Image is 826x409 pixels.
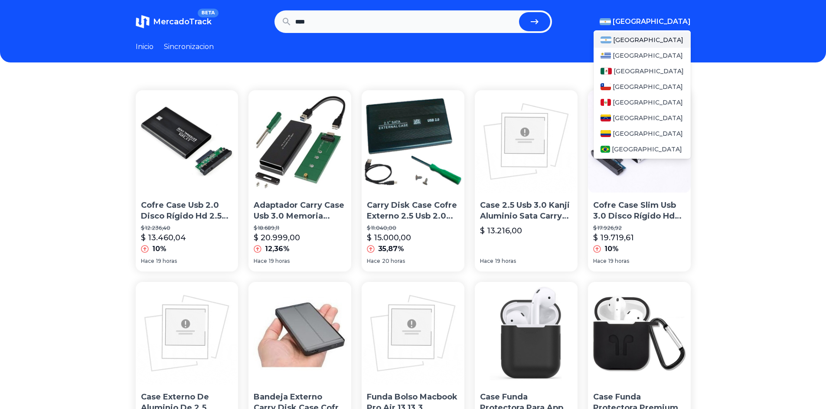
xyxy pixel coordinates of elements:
span: [GEOGRAPHIC_DATA] [613,98,683,107]
a: Peru[GEOGRAPHIC_DATA] [594,95,691,110]
span: Hace [254,258,267,265]
a: Colombia[GEOGRAPHIC_DATA] [594,126,691,141]
span: Hace [367,258,380,265]
a: Carry Disk Case Cofre Externo 2.5 Usb 2.0 Sata Usb BelgranoCarry Disk Case Cofre Externo 2.5 Usb ... [362,90,464,272]
a: Argentina[GEOGRAPHIC_DATA] [594,32,691,48]
span: 19 horas [608,258,629,265]
span: [GEOGRAPHIC_DATA] [613,16,691,27]
img: Venezuela [601,115,611,121]
img: Brasil [601,146,611,153]
span: 19 horas [495,258,516,265]
p: $ 19.719,61 [593,232,634,244]
span: [GEOGRAPHIC_DATA] [613,129,683,138]
span: MercadoTrack [153,17,212,26]
p: Adaptador Carry Case Usb 3.0 Memoria Discos Ssd [PERSON_NAME]2 [254,200,346,222]
a: Mexico[GEOGRAPHIC_DATA] [594,63,691,79]
a: Brasil[GEOGRAPHIC_DATA] [594,141,691,157]
img: Cofre Case Usb 2.0 Disco Rígido Hd 2.5 Sata De Notebook [136,90,238,193]
span: 20 horas [382,258,405,265]
p: $ 12.236,40 [141,225,233,232]
button: [GEOGRAPHIC_DATA] [600,16,691,27]
a: Uruguay[GEOGRAPHIC_DATA] [594,48,691,63]
img: Bandeja Externo Carry Disk Case Cofre 2.5 Sata Usb 2.0 [248,282,351,385]
img: Chile [601,83,611,90]
span: [GEOGRAPHIC_DATA] [613,114,683,122]
span: 19 horas [156,258,177,265]
p: $ 18.689,11 [254,225,346,232]
img: Argentina [601,36,612,43]
a: MercadoTrackBETA [136,15,212,29]
a: Case 2.5 Usb 3.0 Kanji Aluminio Sata Carry EnclosureCase 2.5 Usb 3.0 Kanji Aluminio Sata Carry En... [475,90,578,272]
img: Case 2.5 Usb 3.0 Kanji Aluminio Sata Carry Enclosure [475,90,578,193]
img: Case Funda Protectora Para Apple AirPods Ultra Slim [475,282,578,385]
p: 35,87% [378,244,404,254]
p: $ 15.000,00 [367,232,411,244]
a: Chile[GEOGRAPHIC_DATA] [594,79,691,95]
img: Mexico [601,68,612,75]
img: Case Funda Protectora Premium Para Apple AirPods Con Gancho [588,282,691,385]
p: 10% [152,244,167,254]
a: Venezuela[GEOGRAPHIC_DATA] [594,110,691,126]
span: [GEOGRAPHIC_DATA] [613,51,683,60]
a: Adaptador Carry Case Usb 3.0 Memoria Discos Ssd Ngff M.2Adaptador Carry Case Usb 3.0 Memoria Disc... [248,90,351,272]
img: Uruguay [601,52,611,59]
p: $ 20.999,00 [254,232,300,244]
a: Sincronizacion [164,42,214,52]
p: Cofre Case Slim Usb 3.0 Disco Rígido Hd 2.5 Sata De Notebook [593,200,686,222]
img: Argentina [600,18,611,25]
a: Cofre Case Slim Usb 3.0 Disco Rígido Hd 2.5 Sata De NotebookCofre Case Slim Usb 3.0 Disco Rígido ... [588,90,691,272]
p: $ 17.926,92 [593,225,686,232]
img: Colombia [601,130,611,137]
span: [GEOGRAPHIC_DATA] [614,67,684,75]
img: Cofre Case Slim Usb 3.0 Disco Rígido Hd 2.5 Sata De Notebook [588,90,691,193]
span: BETA [198,9,218,17]
span: [GEOGRAPHIC_DATA] [612,145,682,154]
p: Carry Disk Case Cofre Externo 2.5 Usb 2.0 Sata Usb Belgrano [367,200,459,222]
a: Inicio [136,42,153,52]
p: 10% [604,244,619,254]
p: $ 11.040,00 [367,225,459,232]
p: $ 13.216,00 [480,225,522,237]
p: 12,36% [265,244,290,254]
img: Funda Bolso Macbook Pro Air 13 13.3 Premiun Rigida Tomtoc Con Protección Esquinas Case [362,282,464,385]
img: MercadoTrack [136,15,150,29]
img: Carry Disk Case Cofre Externo 2.5 Usb 2.0 Sata Usb Belgrano [362,90,464,193]
img: Case Externo De Aluminio De 2.5 Pulgadas Para Discos Sata Usb 3.0 De Notebook [136,282,238,385]
span: [GEOGRAPHIC_DATA] [613,82,683,91]
img: Adaptador Carry Case Usb 3.0 Memoria Discos Ssd Ngff M.2 [248,90,351,193]
p: Case 2.5 Usb 3.0 Kanji Aluminio Sata Carry Enclosure [480,200,572,222]
span: Hace [593,258,607,265]
a: Cofre Case Usb 2.0 Disco Rígido Hd 2.5 Sata De NotebookCofre Case Usb 2.0 Disco Rígido Hd 2.5 Sat... [136,90,238,272]
p: Cofre Case Usb 2.0 Disco Rígido Hd 2.5 Sata De Notebook [141,200,233,222]
p: $ 13.460,04 [141,232,186,244]
span: [GEOGRAPHIC_DATA] [613,36,683,44]
span: Hace [480,258,493,265]
span: 19 horas [269,258,290,265]
img: Peru [601,99,611,106]
span: Hace [141,258,154,265]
